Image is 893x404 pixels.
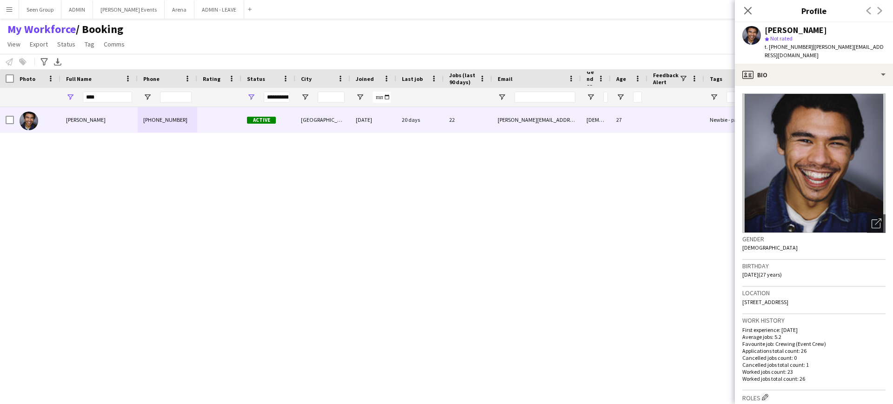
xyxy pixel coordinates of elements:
[742,93,886,233] img: Crew avatar or photo
[514,92,575,103] input: Email Filter Input
[742,392,886,402] h3: Roles
[633,92,642,103] input: Age Filter Input
[85,40,94,48] span: Tag
[301,93,309,101] button: Open Filter Menu
[492,107,581,132] div: [PERSON_NAME][EMAIL_ADDRESS][DOMAIN_NAME]
[143,75,160,82] span: Phone
[586,93,595,101] button: Open Filter Menu
[76,22,123,36] span: Booking
[143,93,152,101] button: Open Filter Menu
[742,333,886,340] p: Average jobs: 5.2
[616,93,625,101] button: Open Filter Menu
[770,35,793,42] span: Not rated
[603,92,608,103] input: Gender Filter Input
[100,38,128,50] a: Comms
[735,64,893,86] div: Bio
[498,75,513,82] span: Email
[81,38,98,50] a: Tag
[66,75,92,82] span: Full Name
[735,5,893,17] h3: Profile
[7,22,76,36] a: My Workforce
[4,38,24,50] a: View
[765,26,827,34] div: [PERSON_NAME]
[350,107,396,132] div: [DATE]
[247,93,255,101] button: Open Filter Menu
[53,38,79,50] a: Status
[742,235,886,243] h3: Gender
[39,56,50,67] app-action-btn: Advanced filters
[742,316,886,325] h3: Work history
[742,271,782,278] span: [DATE] (27 years)
[356,75,374,82] span: Joined
[867,214,886,233] div: Open photos pop-in
[742,368,886,375] p: Worked jobs count: 23
[356,93,364,101] button: Open Filter Menu
[742,361,886,368] p: Cancelled jobs total count: 1
[742,347,886,354] p: Applications total count: 26
[710,75,722,82] span: Tags
[203,75,220,82] span: Rating
[318,92,345,103] input: City Filter Input
[586,68,594,89] span: Gender
[52,56,63,67] app-action-btn: Export XLSX
[402,75,423,82] span: Last job
[160,92,192,103] input: Phone Filter Input
[20,112,38,130] img: Charlie Baker
[165,0,194,19] button: Arena
[61,0,93,19] button: ADMIN
[93,0,165,19] button: [PERSON_NAME] Events
[581,107,611,132] div: [DEMOGRAPHIC_DATA]
[66,116,106,123] span: [PERSON_NAME]
[295,107,350,132] div: [GEOGRAPHIC_DATA]
[444,107,492,132] div: 22
[449,72,475,86] span: Jobs (last 90 days)
[104,40,125,48] span: Comms
[194,0,244,19] button: ADMIN - LEAVE
[19,0,61,19] button: Seen Group
[7,40,20,48] span: View
[30,40,48,48] span: Export
[742,354,886,361] p: Cancelled jobs count: 0
[765,43,884,59] span: | [PERSON_NAME][EMAIL_ADDRESS][DOMAIN_NAME]
[396,107,444,132] div: 20 days
[742,262,886,270] h3: Birthday
[742,340,886,347] p: Favourite job: Crewing (Event Crew)
[66,93,74,101] button: Open Filter Menu
[765,43,813,50] span: t. [PHONE_NUMBER]
[653,72,679,86] span: Feedback Alert
[83,92,132,103] input: Full Name Filter Input
[742,298,788,305] span: [STREET_ADDRESS]
[26,38,52,50] a: Export
[247,75,265,82] span: Status
[498,93,506,101] button: Open Filter Menu
[742,289,886,297] h3: Location
[57,40,75,48] span: Status
[301,75,312,82] span: City
[373,92,391,103] input: Joined Filter Input
[20,75,35,82] span: Photo
[742,326,886,333] p: First experience: [DATE]
[138,107,197,132] div: [PHONE_NUMBER]
[742,244,798,251] span: [DEMOGRAPHIC_DATA]
[726,92,767,103] input: Tags Filter Input
[742,375,886,382] p: Worked jobs total count: 26
[704,107,773,132] div: Newbie - pair with experienced crew
[710,93,718,101] button: Open Filter Menu
[611,107,647,132] div: 27
[247,117,276,124] span: Active
[616,75,626,82] span: Age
